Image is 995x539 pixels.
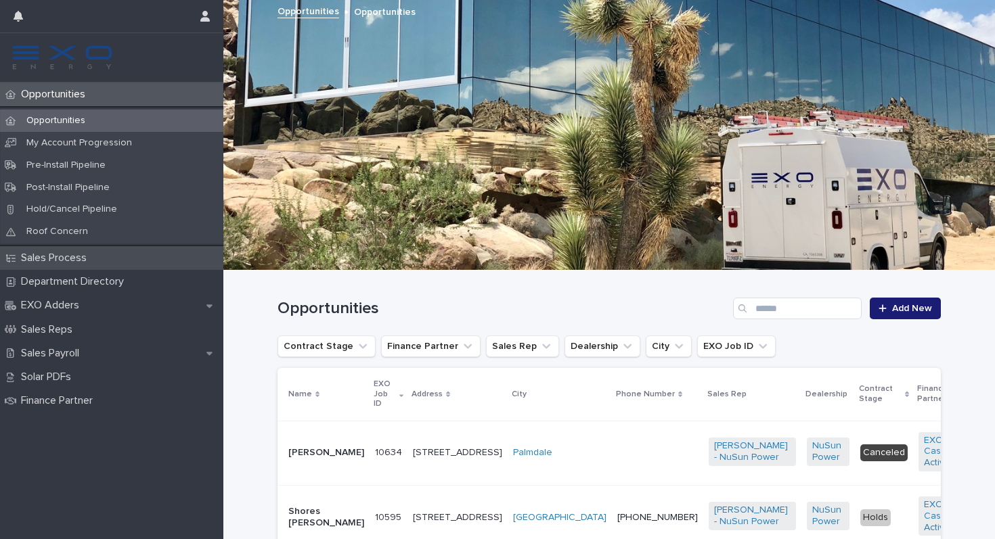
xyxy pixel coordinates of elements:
[512,387,527,402] p: City
[16,252,97,264] p: Sales Process
[16,226,99,237] p: Roof Concern
[16,204,128,215] p: Hold/Cancel Pipeline
[16,137,143,149] p: My Account Progression
[381,335,481,357] button: Finance Partner
[565,335,640,357] button: Dealership
[486,335,559,357] button: Sales Rep
[16,88,96,101] p: Opportunities
[375,509,404,523] p: 10595
[16,275,135,288] p: Department Directory
[714,440,791,463] a: [PERSON_NAME] - NuSun Power
[413,512,502,523] p: [STREET_ADDRESS]
[412,387,443,402] p: Address
[375,444,405,459] p: 10634
[707,387,747,402] p: Sales Rep
[513,512,606,523] a: [GEOGRAPHIC_DATA]
[917,381,967,406] p: Finance Partner
[278,299,728,319] h1: Opportunities
[288,506,364,529] p: Shores [PERSON_NAME]
[16,182,120,193] p: Post-Install Pipeline
[646,335,692,357] button: City
[617,513,698,522] a: [PHONE_NUMBER]
[860,444,908,461] div: Canceled
[924,499,960,533] a: EXO Cash - Active
[11,44,114,71] img: FKS5r6ZBThi8E5hshIGi
[860,509,891,526] div: Holds
[288,387,312,402] p: Name
[16,323,83,336] p: Sales Reps
[16,347,90,360] p: Sales Payroll
[924,435,960,469] a: EXO Cash - Active
[16,371,82,383] p: Solar PDFs
[616,387,675,402] p: Phone Number
[812,440,844,463] a: NuSun Power
[805,387,847,402] p: Dealership
[374,377,396,411] p: EXO Job ID
[288,447,364,459] p: [PERSON_NAME]
[16,394,104,407] p: Finance Partner
[870,298,941,319] a: Add New
[892,304,932,313] span: Add New
[16,299,90,312] p: EXO Adders
[16,160,116,171] p: Pre-Install Pipeline
[413,447,502,459] p: [STREET_ADDRESS]
[714,505,791,528] a: [PERSON_NAME] - NuSun Power
[859,381,902,406] p: Contract Stage
[16,115,96,126] p: Opportunities
[513,447,552,459] a: Palmdale
[354,3,416,18] p: Opportunities
[812,505,844,528] a: NuSun Power
[278,335,376,357] button: Contract Stage
[278,3,339,18] a: Opportunities
[697,335,776,357] button: EXO Job ID
[733,298,862,319] input: Search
